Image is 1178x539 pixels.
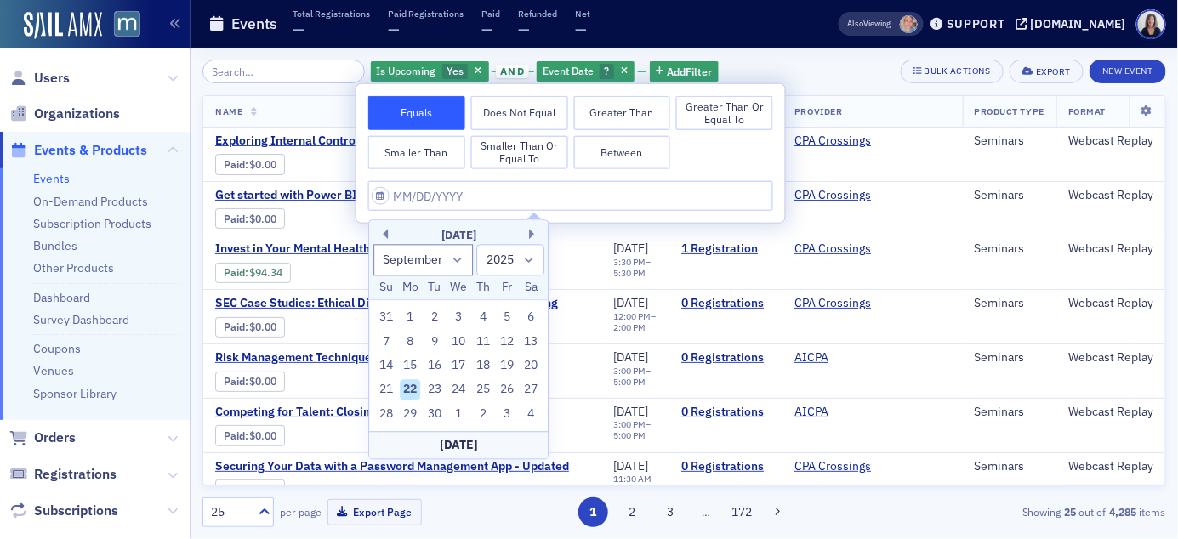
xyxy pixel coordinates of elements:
div: Choose Wednesday, September 17th, 2025 [449,355,469,376]
div: Choose Monday, September 22nd, 2025 [401,380,421,400]
div: Choose Sunday, September 28th, 2025 [376,404,396,424]
div: Bulk Actions [925,66,991,76]
a: Get started with Power BI [215,188,501,203]
button: Greater Than or Equal To [676,96,773,130]
button: Between [573,135,670,169]
span: : [224,158,250,171]
span: : [224,266,250,279]
div: Choose Saturday, September 27th, 2025 [521,380,542,400]
div: Choose Sunday, September 14th, 2025 [376,355,396,376]
a: CPA Crossings [794,133,871,149]
span: : [224,213,250,225]
button: Smaller Than or Equal To [471,135,568,169]
img: SailAMX [24,12,102,39]
time: 5:00 PM [613,429,646,441]
span: SEC Case Studies: Ethical Dilemmas in Finance and Accounting [215,296,558,311]
div: Choose Friday, September 5th, 2025 [497,308,517,328]
button: Export [1010,60,1084,83]
a: Paid [224,213,245,225]
button: and [492,65,534,78]
span: and [496,65,529,78]
div: Also [848,18,864,29]
div: Webcast Replay [1068,188,1153,203]
a: Paid [224,429,245,442]
div: Webcast Replay [1068,296,1153,311]
div: Su [376,278,396,298]
span: CPA Crossings [794,241,902,257]
span: Profile [1136,9,1166,39]
a: View Homepage [102,11,140,40]
span: Name [215,105,242,117]
div: Choose Tuesday, September 16th, 2025 [424,355,445,376]
span: Format [1068,105,1106,117]
span: Dee Sullivan [900,15,918,33]
div: [DATE] [369,227,548,244]
a: Paid [224,158,245,171]
span: $0.00 [250,375,277,388]
time: 5:00 PM [613,376,646,388]
div: Choose Monday, September 15th, 2025 [401,355,421,376]
div: Choose Wednesday, September 3rd, 2025 [449,308,469,328]
h1: Events [231,14,277,34]
span: $0.00 [250,158,277,171]
div: Choose Wednesday, September 10th, 2025 [449,332,469,352]
a: CPA Crossings [794,188,871,203]
button: 3 [656,497,686,527]
a: 0 Registrations [681,350,771,366]
div: [DOMAIN_NAME] [1031,16,1126,31]
div: Webcast Replay [1068,241,1153,257]
a: CPA Crossings [794,459,871,474]
div: Choose Friday, September 19th, 2025 [497,355,517,376]
button: Next Month [529,229,539,239]
a: Venues [33,363,74,378]
button: 2 [617,497,647,527]
span: $94.34 [250,266,283,279]
div: Choose Tuesday, September 9th, 2025 [424,332,445,352]
a: Securing Your Data with a Password Management App - Updated [215,459,569,474]
span: Product Type [975,105,1044,117]
span: — [293,20,304,39]
a: Risk Management Techniques and Tools [215,350,501,366]
span: Users [34,69,70,88]
label: per page [280,504,322,519]
a: Coupons [33,341,81,356]
span: Viewing [848,18,891,30]
div: Choose Thursday, October 2nd, 2025 [473,404,493,424]
a: Dashboard [33,290,90,305]
div: Choose Sunday, September 7th, 2025 [376,332,396,352]
a: Paid [224,266,245,279]
div: Sa [521,278,542,298]
span: Registrations [34,465,117,484]
button: Equals [368,96,465,130]
a: 0 Registrations [681,459,771,474]
a: Exploring Internal Controls That Could Have Prevented Frauds [215,133,557,149]
button: New Event [1090,60,1166,83]
div: Seminars [975,459,1044,474]
div: Seminars [975,241,1044,257]
a: Other Products [33,260,114,275]
button: Export Page [327,499,422,525]
div: Choose Sunday, September 21st, 2025 [376,380,396,400]
time: 3:00 PM [613,365,646,377]
div: Mo [401,278,421,298]
div: Seminars [975,133,1044,149]
button: 1 [578,497,608,527]
div: Choose Thursday, September 11th, 2025 [473,332,493,352]
time: 12:00 PM [613,310,651,322]
div: Choose Friday, September 12th, 2025 [497,332,517,352]
div: – [613,257,657,279]
a: Paid [224,484,245,496]
p: Paid [481,8,500,20]
div: – [613,366,657,388]
time: 5:30 PM [613,267,646,279]
span: [DATE] [613,241,648,256]
a: Competing for Talent: Closing Gaps and Building Firm Culture [215,405,549,420]
div: Choose Saturday, September 6th, 2025 [521,308,542,328]
div: Export [1036,67,1071,77]
a: CPA Crossings [794,241,871,257]
div: Webcast Replay [1068,133,1153,149]
div: Paid: 0 - $0 [215,154,285,174]
span: Invest in Your Mental Health and Avoid Burnout [215,241,501,257]
a: New Event [1090,62,1166,77]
